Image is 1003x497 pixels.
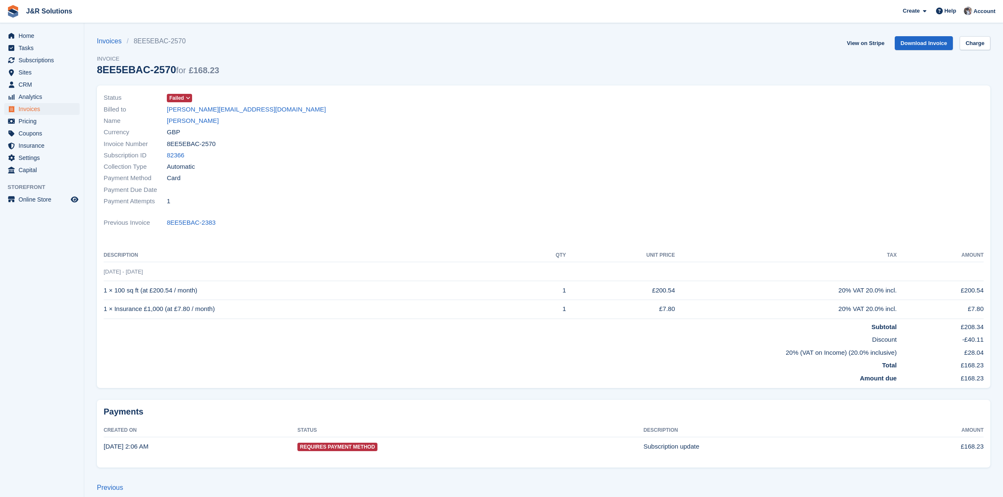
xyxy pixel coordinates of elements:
span: Automatic [167,162,195,172]
div: 20% VAT 20.0% incl. [675,286,896,295]
span: CRM [19,79,69,90]
a: [PERSON_NAME][EMAIL_ADDRESS][DOMAIN_NAME] [167,105,326,114]
a: Charge [960,36,990,50]
span: for [176,66,186,75]
th: Unit Price [566,249,675,262]
span: Tasks [19,42,69,54]
span: £168.23 [189,66,219,75]
span: Insurance [19,140,69,151]
th: Amount [897,249,984,262]
a: 8EE5EBAC-2383 [167,218,216,228]
span: Home [19,30,69,42]
span: Analytics [19,91,69,103]
a: Preview store [70,194,80,205]
th: Created On [104,424,297,437]
strong: Total [882,361,897,369]
th: Tax [675,249,896,262]
span: Payment Method [104,173,167,183]
span: Billed to [104,105,167,114]
td: £168.23 [885,437,984,456]
a: [PERSON_NAME] [167,116,219,126]
a: View on Stripe [843,36,888,50]
a: menu [4,128,80,139]
a: menu [4,115,80,127]
a: menu [4,103,80,115]
span: Card [167,173,181,183]
div: 8EE5EBAC-2570 [97,64,219,75]
td: 1 × Insurance £1,000 (at £7.80 / month) [104,300,527,319]
a: menu [4,42,80,54]
a: menu [4,91,80,103]
span: Pricing [19,115,69,127]
a: J&R Solutions [23,4,75,18]
span: Storefront [8,183,84,191]
td: £7.80 [897,300,984,319]
span: Invoice [97,55,219,63]
th: QTY [527,249,566,262]
td: 20% (VAT on Income) (20.0% inclusive) [104,345,897,358]
img: Steve Revell [964,7,972,15]
span: Coupons [19,128,69,139]
span: Create [903,7,920,15]
a: menu [4,79,80,90]
span: Currency [104,128,167,137]
span: Name [104,116,167,126]
span: Online Store [19,194,69,205]
time: 2025-09-25 01:06:04 UTC [104,443,148,450]
a: Failed [167,93,192,103]
td: £200.54 [566,281,675,300]
span: Failed [169,94,184,102]
span: Subscriptions [19,54,69,66]
span: Previous Invoice [104,218,167,228]
th: Description [104,249,527,262]
a: menu [4,152,80,164]
span: [DATE] - [DATE] [104,268,143,275]
div: 20% VAT 20.0% incl. [675,304,896,314]
td: £7.80 [566,300,675,319]
span: Sites [19,66,69,78]
a: Download Invoice [895,36,953,50]
td: £168.23 [897,357,984,370]
td: £200.54 [897,281,984,300]
span: Payment Due Date [104,185,167,195]
td: -£40.11 [897,332,984,345]
strong: Amount due [860,375,897,382]
span: Settings [19,152,69,164]
span: Account [974,7,995,16]
a: Invoices [97,36,127,46]
img: stora-icon-8386f47178a22dfd0bd8f6a31ec36ba5ce8667c1dd55bd0f319d3a0aa187defe.svg [7,5,19,18]
span: Invoices [19,103,69,115]
a: menu [4,66,80,78]
span: Status [104,93,167,103]
span: 8EE5EBAC-2570 [167,139,216,149]
td: 1 × 100 sq ft (at £200.54 / month) [104,281,527,300]
td: £168.23 [897,370,984,383]
nav: breadcrumbs [97,36,219,46]
a: menu [4,140,80,151]
span: GBP [167,128,180,137]
a: 82366 [167,151,185,160]
span: Invoice Number [104,139,167,149]
td: 1 [527,300,566,319]
a: Previous [97,484,123,491]
td: £28.04 [897,345,984,358]
a: menu [4,30,80,42]
h2: Payments [104,407,984,417]
td: Discount [104,332,897,345]
a: menu [4,164,80,176]
td: £208.34 [897,319,984,332]
th: Amount [885,424,984,437]
span: Capital [19,164,69,176]
span: Help [944,7,956,15]
th: Status [297,424,643,437]
span: 1 [167,197,170,206]
span: Collection Type [104,162,167,172]
span: Payment Attempts [104,197,167,206]
a: menu [4,54,80,66]
span: Subscription ID [104,151,167,160]
td: 1 [527,281,566,300]
th: Description [643,424,885,437]
span: Requires Payment Method [297,443,377,451]
strong: Subtotal [872,323,897,330]
td: Subscription update [643,437,885,456]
